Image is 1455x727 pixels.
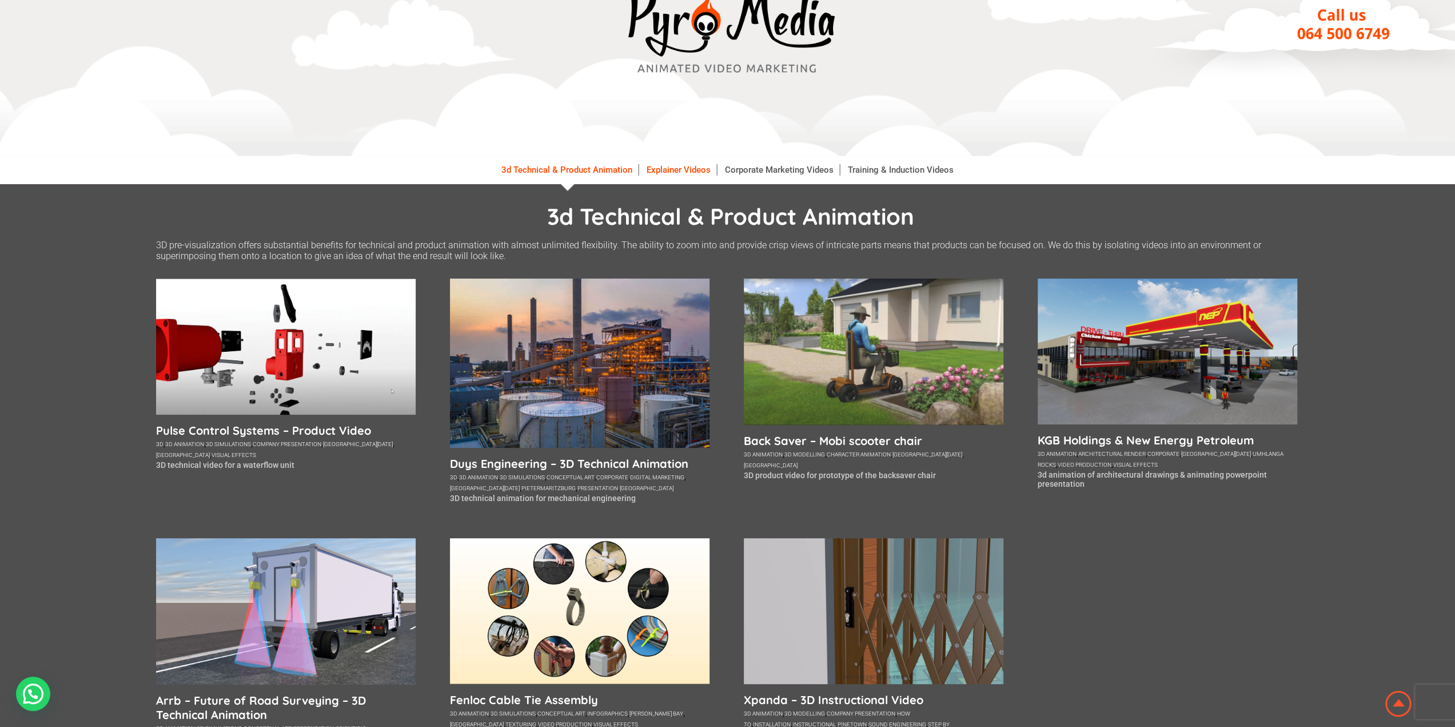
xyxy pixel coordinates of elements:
a: conceptual art [537,710,585,717]
a: Pietermaritzburg [521,485,576,491]
a: [GEOGRAPHIC_DATA] [620,485,673,491]
a: character animation [827,451,891,458]
a: KGB Holdings & New Energy Petroleum [1038,433,1297,447]
div: , , , , [744,448,1003,470]
a: [GEOGRAPHIC_DATA][DATE] [1181,451,1251,457]
a: company presentation [827,710,895,717]
a: architectural render [1078,451,1146,457]
div: , , , , , , , , , [450,471,709,492]
a: Arrb – Future of Road Surveying – 3D Technical Animation [156,693,416,722]
a: Duys Engineering – 3D Technical Animation [450,456,709,471]
a: company presentation [253,441,321,447]
a: 3d animation [744,451,783,458]
a: 3d animation [450,710,489,717]
a: [GEOGRAPHIC_DATA] [156,452,210,458]
a: conceptual art [547,474,595,480]
a: Training & Induction Videos [842,164,959,176]
a: 3d modelling [784,710,825,717]
a: 3d [450,474,457,480]
a: Corporate Marketing Videos [719,164,840,176]
a: visual effects [1113,462,1158,468]
a: Fenloc Cable Tie Assembly [450,693,709,707]
a: Xpanda – 3D Instructional Video [744,693,1003,707]
a: [PERSON_NAME] bay [629,710,683,717]
h1: 3d Technical & Product Animation [162,202,1299,231]
a: 3d simulations [206,441,251,447]
a: Back Saver – Mobi scooter chair [744,434,1003,448]
div: , , , , , , [1038,447,1297,469]
p: 3D technical video for a waterflow unit [156,460,416,470]
a: presentation [577,485,618,491]
a: [GEOGRAPHIC_DATA][DATE] [450,485,520,491]
a: 3d animation [165,441,204,447]
img: Animation Studio South Africa [1383,689,1414,719]
a: 3d [156,441,164,447]
a: 3d Technical & Product Animation [496,164,639,176]
a: digital marketing [630,474,684,480]
a: Explainer Videos [641,164,717,176]
a: [GEOGRAPHIC_DATA] [744,462,798,468]
a: Pulse Control Systems – Product Video [156,423,416,438]
a: video production [1058,462,1111,468]
a: 3d simulations [491,710,536,717]
p: 3d animation of architectural drawings & animating powerpoint presentation [1038,470,1297,488]
a: corporate [1147,451,1179,457]
a: visual effects [212,452,256,458]
div: , , , , , , [156,438,416,459]
p: 3D pre-visualization offers substantial benefits for technical and product animation with almost ... [156,240,1299,261]
a: 3d modelling [784,451,825,458]
a: corporate [596,474,628,480]
a: 3d animation [744,710,783,717]
a: 3d animation [1038,451,1077,457]
a: 3d simulations [500,474,545,480]
p: 3D product video for prototype of the backsaver chair [744,471,1003,480]
a: [GEOGRAPHIC_DATA][DATE] [892,451,962,458]
a: umhlanga rocks [1038,451,1283,468]
a: infographics [587,710,628,717]
p: 3D technical animation for mechanical engineering [450,494,709,503]
a: [GEOGRAPHIC_DATA][DATE] [323,441,393,447]
a: 3d animation [459,474,498,480]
